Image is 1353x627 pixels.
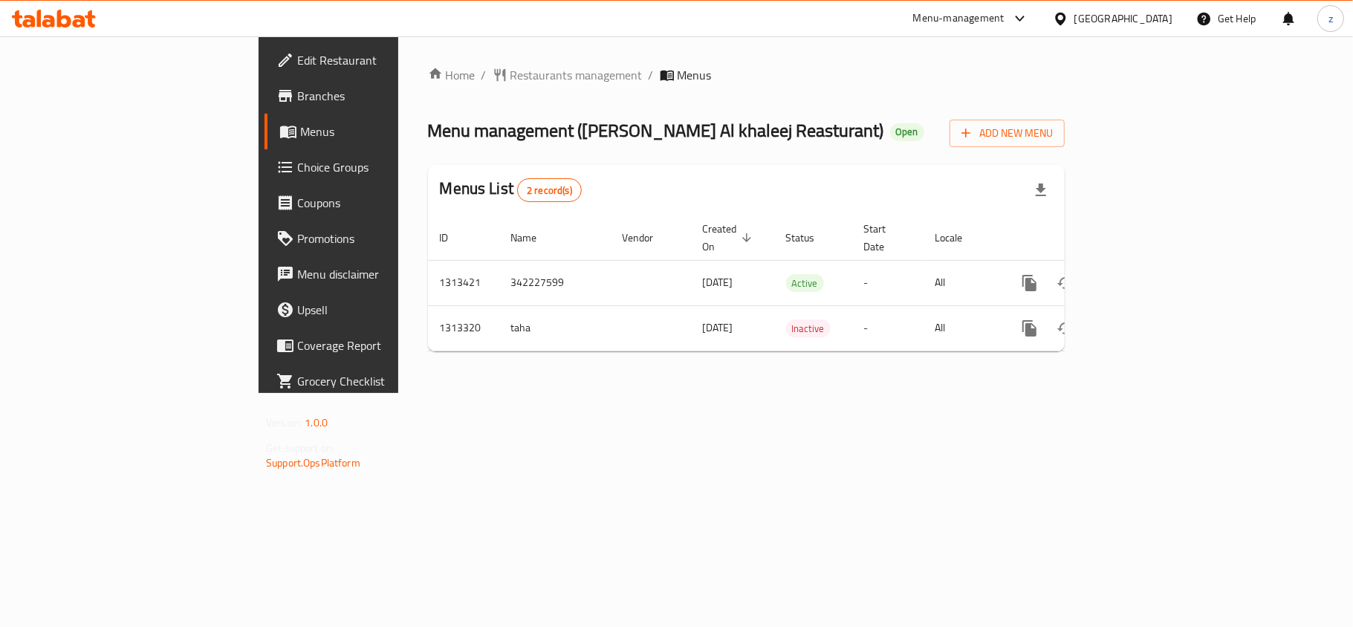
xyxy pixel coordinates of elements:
[924,260,1000,305] td: All
[297,87,473,105] span: Branches
[1048,311,1083,346] button: Change Status
[265,363,484,399] a: Grocery Checklist
[297,158,473,176] span: Choice Groups
[510,66,643,84] span: Restaurants management
[703,318,733,337] span: [DATE]
[440,229,468,247] span: ID
[297,194,473,212] span: Coupons
[265,221,484,256] a: Promotions
[266,453,360,472] a: Support.OpsPlatform
[1012,311,1048,346] button: more
[265,256,484,292] a: Menu disclaimer
[786,320,831,337] span: Inactive
[300,123,473,140] span: Menus
[852,260,924,305] td: -
[950,120,1065,147] button: Add New Menu
[297,230,473,247] span: Promotions
[935,229,982,247] span: Locale
[265,328,484,363] a: Coverage Report
[266,438,334,458] span: Get support on:
[499,305,611,351] td: taha
[786,275,824,292] span: Active
[517,178,582,202] div: Total records count
[890,126,924,138] span: Open
[1328,10,1333,27] span: z
[265,292,484,328] a: Upsell
[786,229,834,247] span: Status
[511,229,557,247] span: Name
[440,178,582,202] h2: Menus List
[1000,215,1167,261] th: Actions
[961,124,1053,143] span: Add New Menu
[703,220,756,256] span: Created On
[913,10,1005,27] div: Menu-management
[864,220,906,256] span: Start Date
[265,114,484,149] a: Menus
[678,66,712,84] span: Menus
[428,215,1167,351] table: enhanced table
[428,66,1065,84] nav: breadcrumb
[266,413,302,432] span: Version:
[265,185,484,221] a: Coupons
[265,78,484,114] a: Branches
[1074,10,1172,27] div: [GEOGRAPHIC_DATA]
[265,42,484,78] a: Edit Restaurant
[623,229,673,247] span: Vendor
[703,273,733,292] span: [DATE]
[890,123,924,141] div: Open
[297,301,473,319] span: Upsell
[297,265,473,283] span: Menu disclaimer
[297,372,473,390] span: Grocery Checklist
[518,183,581,198] span: 2 record(s)
[499,260,611,305] td: 342227599
[1048,265,1083,301] button: Change Status
[428,114,884,147] span: Menu management ( [PERSON_NAME] Al khaleej Reasturant )
[1012,265,1048,301] button: more
[297,51,473,69] span: Edit Restaurant
[852,305,924,351] td: -
[265,149,484,185] a: Choice Groups
[786,274,824,292] div: Active
[649,66,654,84] li: /
[1023,172,1059,208] div: Export file
[493,66,643,84] a: Restaurants management
[297,337,473,354] span: Coverage Report
[305,413,328,432] span: 1.0.0
[924,305,1000,351] td: All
